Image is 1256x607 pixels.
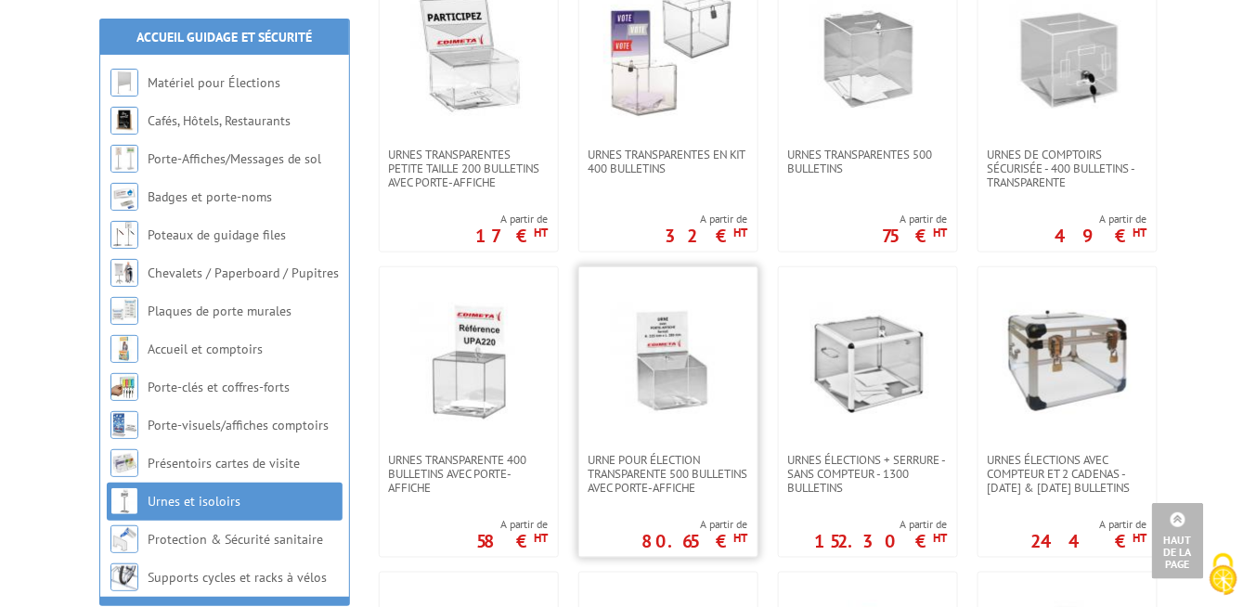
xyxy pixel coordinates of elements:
span: Urnes élections avec compteur et 2 cadenas - [DATE] & [DATE] bulletins [988,453,1147,495]
p: 58 € [477,536,549,547]
sup: HT [734,225,748,240]
a: Urnes transparentes petite taille 200 bulletins avec porte-affiche [380,148,558,189]
img: Urne pour élection transparente 500 bulletins avec porte-affiche [603,295,733,425]
img: Poteaux de guidage files [110,221,138,249]
span: A partir de [1031,517,1147,532]
button: Cookies (fenêtre modale) [1191,544,1256,607]
a: Urne pour élection transparente 500 bulletins avec porte-affiche [579,453,757,495]
a: Poteaux de guidage files [148,226,286,243]
a: Chevalets / Paperboard / Pupitres [148,265,339,281]
sup: HT [535,225,549,240]
span: A partir de [477,517,549,532]
span: A partir de [1055,212,1147,226]
img: Accueil et comptoirs [110,335,138,363]
a: Matériel pour Élections [148,74,280,91]
sup: HT [934,225,948,240]
img: Présentoirs cartes de visite [110,449,138,477]
p: 17 € [476,230,549,241]
span: A partir de [883,212,948,226]
a: Urnes transparentes en kit 400 bulletins [579,148,757,175]
a: Porte-clés et coffres-forts [148,379,290,395]
a: Plaques de porte murales [148,303,291,319]
a: Présentoirs cartes de visite [148,455,300,471]
span: Urnes transparentes 500 bulletins [788,148,948,175]
img: Porte-clés et coffres-forts [110,373,138,401]
p: 152.30 € [815,536,948,547]
img: Protection & Sécurité sanitaire [110,525,138,553]
sup: HT [535,530,549,546]
span: Urnes élections + Serrure - Sans compteur - 1300 bulletins [788,453,948,495]
img: Cookies (fenêtre modale) [1200,551,1247,598]
a: Supports cycles et racks à vélos [148,569,327,586]
img: Chevalets / Paperboard / Pupitres [110,259,138,287]
img: Urnes élections avec compteur et 2 cadenas - 1000 & 1300 bulletins [1003,295,1133,425]
img: Matériel pour Élections [110,69,138,97]
img: Cafés, Hôtels, Restaurants [110,107,138,135]
a: Urnes élections + Serrure - Sans compteur - 1300 bulletins [779,453,957,495]
span: A partir de [642,517,748,532]
a: Badges et porte-noms [148,188,272,205]
img: Badges et porte-noms [110,183,138,211]
p: 32 € [666,230,748,241]
sup: HT [1133,530,1147,546]
p: 80.65 € [642,536,748,547]
span: Urnes transparente 400 bulletins avec porte-affiche [389,453,549,495]
a: Urnes et isoloirs [148,493,240,510]
p: 244 € [1031,536,1147,547]
a: Accueil Guidage et Sécurité [136,29,312,45]
a: Urnes transparentes 500 bulletins [779,148,957,175]
span: A partir de [476,212,549,226]
img: Supports cycles et racks à vélos [110,563,138,591]
span: Urnes transparentes en kit 400 bulletins [589,148,748,175]
img: Porte-visuels/affiches comptoirs [110,411,138,439]
span: Urnes transparentes petite taille 200 bulletins avec porte-affiche [389,148,549,189]
a: Porte-Affiches/Messages de sol [148,150,321,167]
p: 75 € [883,230,948,241]
img: Plaques de porte murales [110,297,138,325]
img: Urnes et isoloirs [110,487,138,515]
a: Urnes élections avec compteur et 2 cadenas - [DATE] & [DATE] bulletins [978,453,1157,495]
span: Urne pour élection transparente 500 bulletins avec porte-affiche [589,453,748,495]
a: Urnes de comptoirs sécurisée - 400 bulletins - transparente [978,148,1157,189]
span: A partir de [666,212,748,226]
a: Haut de la page [1152,503,1204,579]
span: A partir de [815,517,948,532]
a: Urnes transparente 400 bulletins avec porte-affiche [380,453,558,495]
img: Urnes élections + Serrure - Sans compteur - 1300 bulletins [803,295,933,425]
p: 49 € [1055,230,1147,241]
img: Urnes transparente 400 bulletins avec porte-affiche [404,295,534,425]
a: Porte-visuels/affiches comptoirs [148,417,329,433]
sup: HT [734,530,748,546]
a: Accueil et comptoirs [148,341,263,357]
img: Porte-Affiches/Messages de sol [110,145,138,173]
sup: HT [1133,225,1147,240]
sup: HT [934,530,948,546]
a: Protection & Sécurité sanitaire [148,531,323,548]
span: Urnes de comptoirs sécurisée - 400 bulletins - transparente [988,148,1147,189]
a: Cafés, Hôtels, Restaurants [148,112,291,129]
